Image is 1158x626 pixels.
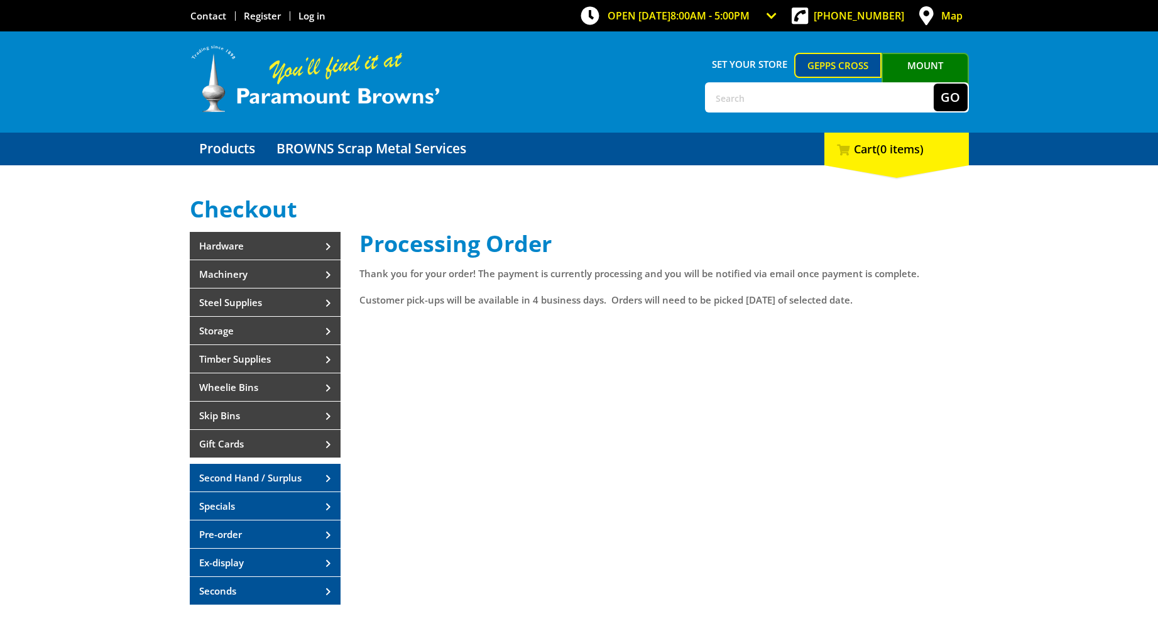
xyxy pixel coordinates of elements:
a: View all Ex-display products [190,549,341,576]
p: Customer pick-ups will be available in 4 business days. Orders will need to be picked [DATE] of s... [359,292,969,307]
span: (0 items) [877,141,924,156]
p: Thank you for your order! The payment is currently processing and you will be notified via email ... [359,266,969,281]
a: Go to the BROWNS Scrap Metal Services page [267,133,476,165]
h1: Processing Order [359,231,969,256]
a: View all Second Hand / Surplus products [190,464,341,491]
a: Go to the Storage page [190,317,341,344]
button: Go [934,84,968,111]
a: Mount [PERSON_NAME] [882,53,969,101]
a: Go to the Products page [190,133,265,165]
input: Search [706,84,934,111]
span: 8:00am - 5:00pm [670,9,750,23]
h1: Checkout [190,197,969,222]
a: Go to the Gift Cards page [190,430,341,458]
a: View all Specials products [190,492,341,520]
a: Go to the Contact page [190,9,226,22]
span: OPEN [DATE] [608,9,750,23]
a: Gepps Cross [794,53,882,78]
a: Go to the Steel Supplies page [190,288,341,316]
a: Go to the Hardware page [190,232,341,260]
span: Set your store [705,53,795,75]
a: Go to the registration page [244,9,281,22]
a: Go to the Timber Supplies page [190,345,341,373]
a: Go to the Wheelie Bins page [190,373,341,401]
a: Go to the Machinery page [190,260,341,288]
a: View all Pre-order products [190,520,341,548]
a: Log in [298,9,325,22]
a: Go to the Skip Bins page [190,402,341,429]
img: Paramount Browns' [190,44,441,114]
div: Cart [824,133,969,165]
a: View all Seconds products [190,577,341,605]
